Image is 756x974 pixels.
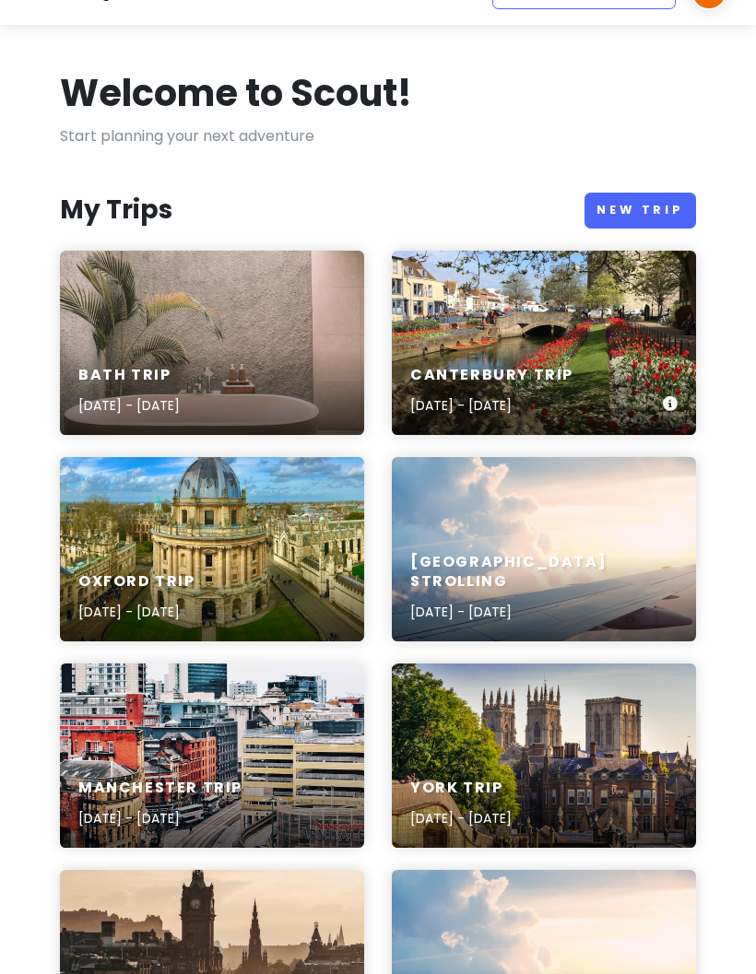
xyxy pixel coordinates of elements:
[78,808,242,828] p: [DATE] - [DATE]
[60,251,364,435] a: white ceramic bathtubBath Trip[DATE] - [DATE]
[78,395,180,416] p: [DATE] - [DATE]
[78,779,242,798] h6: Manchester Trip
[60,457,364,641] a: beige concrete building under blue sky during daytimeOxford Trip[DATE] - [DATE]
[60,194,172,227] h3: My Trips
[78,572,195,592] h6: Oxford Trip
[410,779,512,798] h6: York Trip
[60,124,696,148] p: Start planning your next adventure
[78,366,180,385] h6: Bath Trip
[78,602,195,622] p: [DATE] - [DATE]
[392,457,696,641] a: aerial photography of airliner[GEOGRAPHIC_DATA] strolling[DATE] - [DATE]
[410,366,573,385] h6: Canterbury Trip
[392,251,696,435] a: a river running through a lush green parkCanterbury Trip[DATE] - [DATE]
[60,69,412,117] h1: Welcome to Scout!
[410,395,573,416] p: [DATE] - [DATE]
[392,663,696,848] a: brown and white concrete building near green trees during daytimeYork Trip[DATE] - [DATE]
[60,663,364,848] a: aerial photography of concrete buildings at daytimeManchester Trip[DATE] - [DATE]
[410,602,678,622] p: [DATE] - [DATE]
[585,193,696,229] a: New Trip
[410,553,678,592] h6: [GEOGRAPHIC_DATA] strolling
[410,808,512,828] p: [DATE] - [DATE]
